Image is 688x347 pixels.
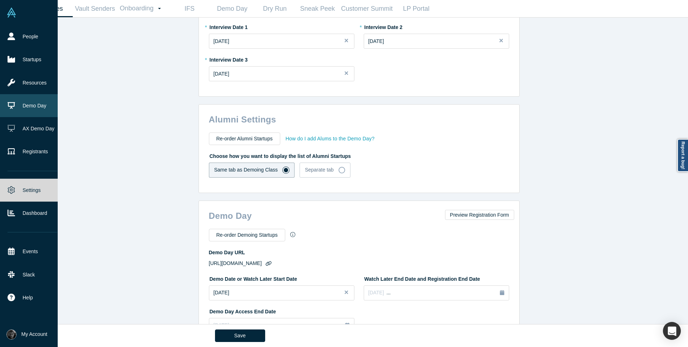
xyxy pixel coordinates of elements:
[344,66,354,81] button: Close
[6,329,16,339] img: Rami Chousein's Account
[232,322,236,328] span: ...
[209,318,354,333] button: [DATE]...
[209,229,285,241] button: Re-order Demoing Startups
[117,0,168,17] a: Onboarding
[445,210,514,220] button: Preview Registration Form
[364,285,509,300] button: [DATE]...
[344,34,354,49] button: Close
[214,167,278,173] span: Same tab as Demoing Class
[296,0,339,17] a: Sneak Peek
[209,305,354,315] label: Demo Day Access End Date
[6,329,47,339] button: My Account
[498,34,509,49] button: Close
[214,38,229,44] span: [DATE]
[209,132,280,145] button: Re-order Alumni Startups
[209,150,509,160] label: Choose how you want to display the list of Alumni Startups
[6,8,16,18] img: Alchemist Vault Logo
[209,249,245,256] label: Demo Day URL
[168,0,211,17] a: IFS
[73,0,117,17] a: Vault Senders
[209,259,509,268] p: [URL][DOMAIN_NAME]
[253,0,296,17] a: Dry Run
[209,285,354,300] button: [DATE]
[21,331,47,338] span: My Account
[285,134,375,144] button: How do I add Alums to the Demo Day?
[211,0,253,17] a: Demo Day
[364,273,509,283] label: Watch Later End Date and Registration End Date
[368,290,384,295] span: [DATE]
[214,71,229,77] span: [DATE]
[209,273,297,283] label: Demo Date or Watch Later Start Date
[387,290,391,295] span: ...
[209,54,248,64] label: Interview Date 3
[364,21,403,31] label: Interview Date 2
[395,0,438,17] a: LP Portal
[339,0,395,17] a: Customer Summit
[209,115,509,125] h2: Alumni Settings
[305,167,334,173] span: Separate tab
[344,285,354,300] button: Close
[215,329,265,342] button: Save
[677,139,688,172] a: Report a bug!
[364,34,509,49] button: [DATE]
[201,206,252,221] h2: Demo Day
[214,322,229,328] span: [DATE]
[209,34,354,49] button: [DATE]
[23,294,33,302] span: Help
[368,38,384,44] span: [DATE]
[209,66,354,81] button: [DATE]
[209,21,248,31] label: Interview Date 1
[214,290,229,295] span: [DATE]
